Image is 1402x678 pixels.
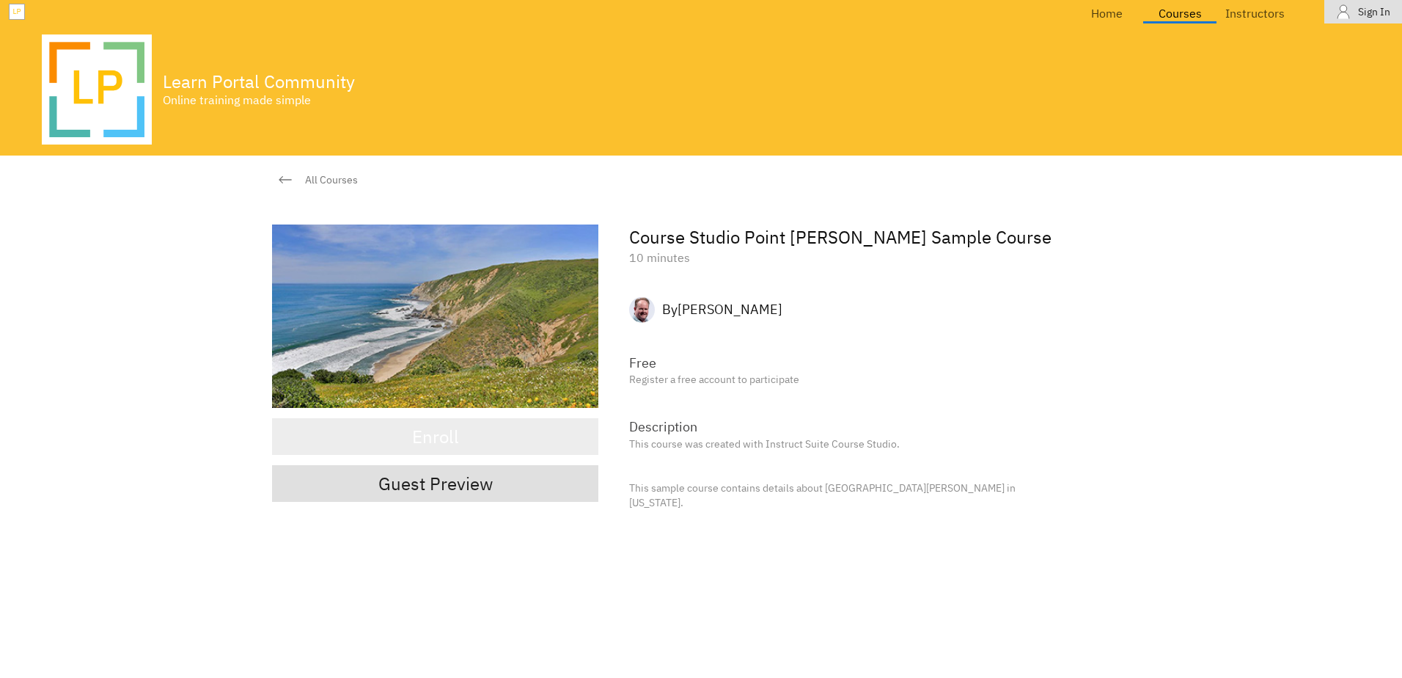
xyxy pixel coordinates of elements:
[272,225,598,408] img: Course Studio Point Reyes Sample Course preview
[305,171,358,189] div: All Courses
[378,468,493,499] div: Guest Preview
[629,354,1069,373] div: Free
[1225,3,1285,23] span: Instructors
[272,465,598,502] button: Guest Preview
[272,167,364,194] button: All Courses
[629,225,1059,249] div: Course Studio Point [PERSON_NAME] Sample Course
[629,418,1069,437] div: Description
[163,93,355,106] div: Online training made simple
[412,421,459,452] div: Enroll
[272,418,598,455] button: Enroll
[629,297,655,323] img: avatar
[1358,3,1390,21] div: Sign In
[42,34,152,145] img: avatar
[629,372,1069,387] div: Register a free account to participate
[662,300,782,319] div: By [PERSON_NAME]
[629,249,1069,266] div: 10 minutes
[1152,3,1208,23] span: Courses
[1079,3,1134,23] span: Home
[629,437,1069,510] div: This course was created with Instruct Suite Course Studio. This sample course contains details ab...
[163,73,355,90] div: Learn Portal Community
